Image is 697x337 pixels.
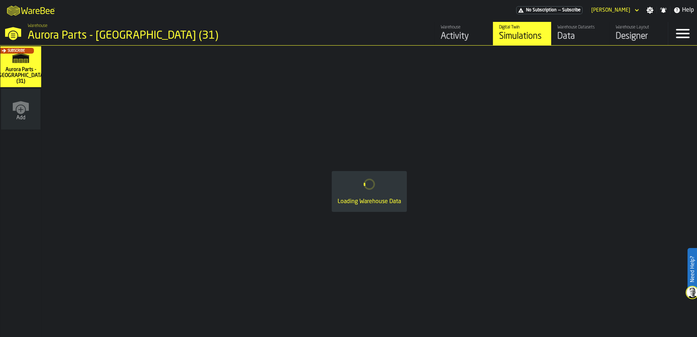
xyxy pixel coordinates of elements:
[610,22,668,45] a: link-to-/wh/i/aa2e4adb-2cd5-4688-aa4a-ec82bcf75d46/designer
[28,29,225,42] div: Aurora Parts - [GEOGRAPHIC_DATA] (31)
[499,25,545,30] div: Digital Twin
[8,49,25,53] span: Subscribe
[688,249,696,290] label: Need Help?
[28,23,47,28] span: Warehouse
[338,197,401,206] div: Loading Warehouse Data
[616,31,662,42] div: Designer
[591,7,630,13] div: DropdownMenuValue-Bob Lueken Lueken
[557,31,604,42] div: Data
[435,22,493,45] a: link-to-/wh/i/aa2e4adb-2cd5-4688-aa4a-ec82bcf75d46/feed/
[557,25,604,30] div: Warehouse Datasets
[499,31,545,42] div: Simulations
[441,25,487,30] div: Warehouse
[516,6,583,14] div: Menu Subscription
[516,6,583,14] a: link-to-/wh/i/aa2e4adb-2cd5-4688-aa4a-ec82bcf75d46/pricing/
[16,115,26,121] span: Add
[643,7,657,14] label: button-toggle-Settings
[588,6,640,15] div: DropdownMenuValue-Bob Lueken Lueken
[670,6,697,15] label: button-toggle-Help
[558,8,561,13] span: —
[526,8,557,13] span: No Subscription
[0,46,41,89] a: link-to-/wh/i/aa2e4adb-2cd5-4688-aa4a-ec82bcf75d46/simulations
[562,8,581,13] span: Subscribe
[493,22,551,45] a: link-to-/wh/i/aa2e4adb-2cd5-4688-aa4a-ec82bcf75d46/simulations
[551,22,610,45] a: link-to-/wh/i/aa2e4adb-2cd5-4688-aa4a-ec82bcf75d46/data
[1,89,40,131] a: link-to-/wh/new
[441,31,487,42] div: Activity
[682,6,694,15] span: Help
[657,7,670,14] label: button-toggle-Notifications
[616,25,662,30] div: Warehouse Layout
[668,22,697,45] label: button-toggle-Menu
